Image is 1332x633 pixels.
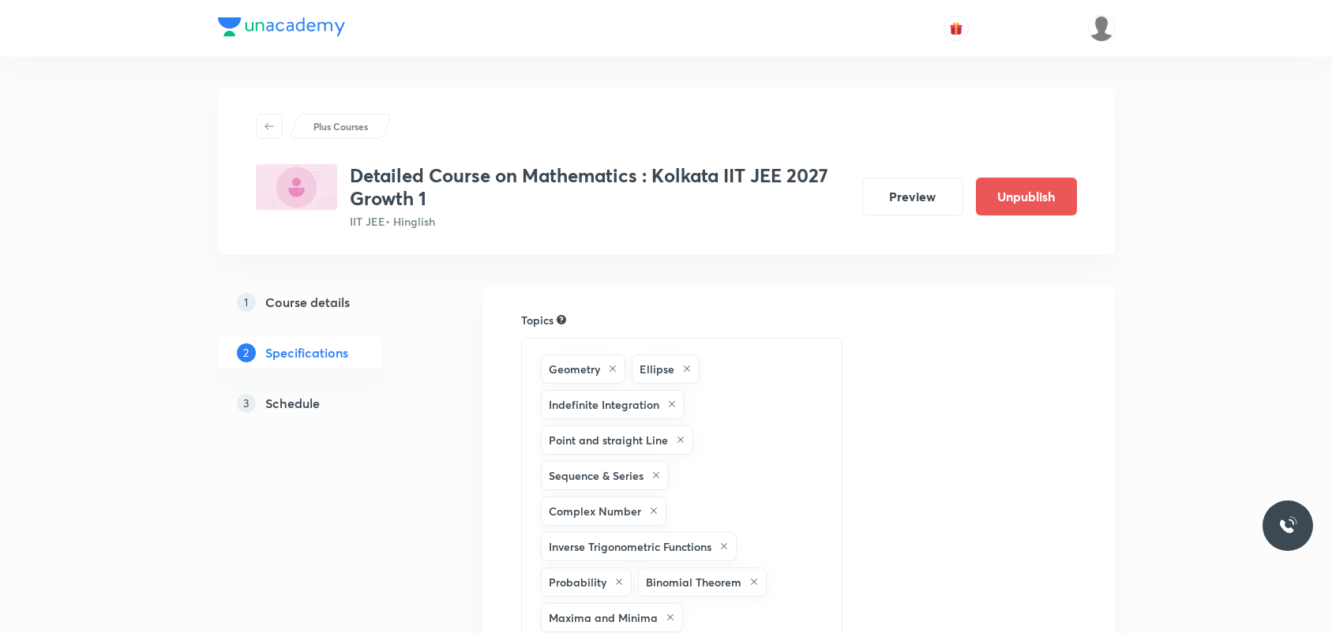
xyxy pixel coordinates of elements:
[640,361,674,377] h6: Ellipse
[218,17,345,36] img: Company Logo
[549,538,711,555] h6: Inverse Trigonometric Functions
[549,396,659,413] h6: Indefinite Integration
[557,313,566,327] div: Search for topics
[350,164,850,210] h3: Detailed Course on Mathematics : Kolkata IIT JEE 2027 Growth 1
[1088,15,1115,42] img: snigdha
[549,574,606,590] h6: Probability
[976,178,1077,215] button: Unpublish
[313,119,368,133] p: Plus Courses
[944,16,969,41] button: avatar
[549,503,641,519] h6: Complex Number
[265,394,320,413] h5: Schedule
[549,609,658,626] h6: Maxima and Minima
[862,178,963,215] button: Preview
[237,394,256,413] p: 3
[549,432,668,448] h6: Point and straight Line
[646,574,741,590] h6: Binomial Theorem
[265,343,348,362] h5: Specifications
[350,213,850,230] p: IIT JEE • Hinglish
[949,21,963,36] img: avatar
[218,17,345,40] a: Company Logo
[256,164,337,210] img: F280D7F4-CFAA-4352-BF04-2DBD95DC702E_plus.png
[549,467,643,484] h6: Sequence & Series
[237,343,256,362] p: 2
[218,287,433,318] a: 1Course details
[549,361,600,377] h6: Geometry
[265,293,350,312] h5: Course details
[1278,516,1297,535] img: ttu
[237,293,256,312] p: 1
[218,388,433,419] a: 3Schedule
[521,312,553,328] h6: Topics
